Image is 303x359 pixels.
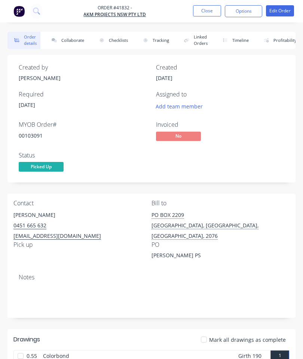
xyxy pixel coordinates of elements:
[19,162,64,171] span: Picked Up
[19,121,147,128] div: MYOB Order #
[19,274,284,281] div: Notes
[13,210,151,220] div: [PERSON_NAME]
[193,5,221,16] button: Close
[13,335,40,344] div: Drawings
[13,200,151,207] div: Contact
[216,32,252,49] button: Timeline
[156,74,172,82] span: [DATE]
[19,91,147,98] div: Required
[152,101,207,111] button: Add team member
[156,121,284,128] div: Invoiced
[83,4,146,11] span: Order #41832 -
[266,5,294,16] button: Edit Order
[136,32,173,49] button: Tracking
[13,241,151,248] div: Pick up
[209,336,286,344] span: Mark all drawings as complete
[156,91,284,98] div: Assigned to
[151,241,290,248] div: PO
[156,101,207,111] button: Add team member
[156,132,201,141] span: No
[19,101,35,108] span: [DATE]
[13,210,151,241] div: [PERSON_NAME]0451 665 632[EMAIL_ADDRESS][DOMAIN_NAME]
[257,32,300,49] button: Profitability
[45,32,88,49] button: Collaborate
[225,5,262,17] button: Options
[151,210,290,241] div: PO BOX 2209[GEOGRAPHIC_DATA], [GEOGRAPHIC_DATA], [GEOGRAPHIC_DATA], 2076
[19,74,147,82] div: [PERSON_NAME]
[19,64,147,71] div: Created by
[151,251,245,262] div: [PERSON_NAME] PS
[19,152,147,159] div: Status
[92,32,132,49] button: Checklists
[7,32,40,49] button: Order details
[151,200,290,207] div: Bill to
[156,64,284,71] div: Created
[19,162,64,173] button: Picked Up
[13,6,25,17] img: Factory
[83,11,146,18] a: AKM PROJECTS NSW PTY LTD
[19,132,147,139] div: 00103091
[177,32,211,49] button: Linked Orders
